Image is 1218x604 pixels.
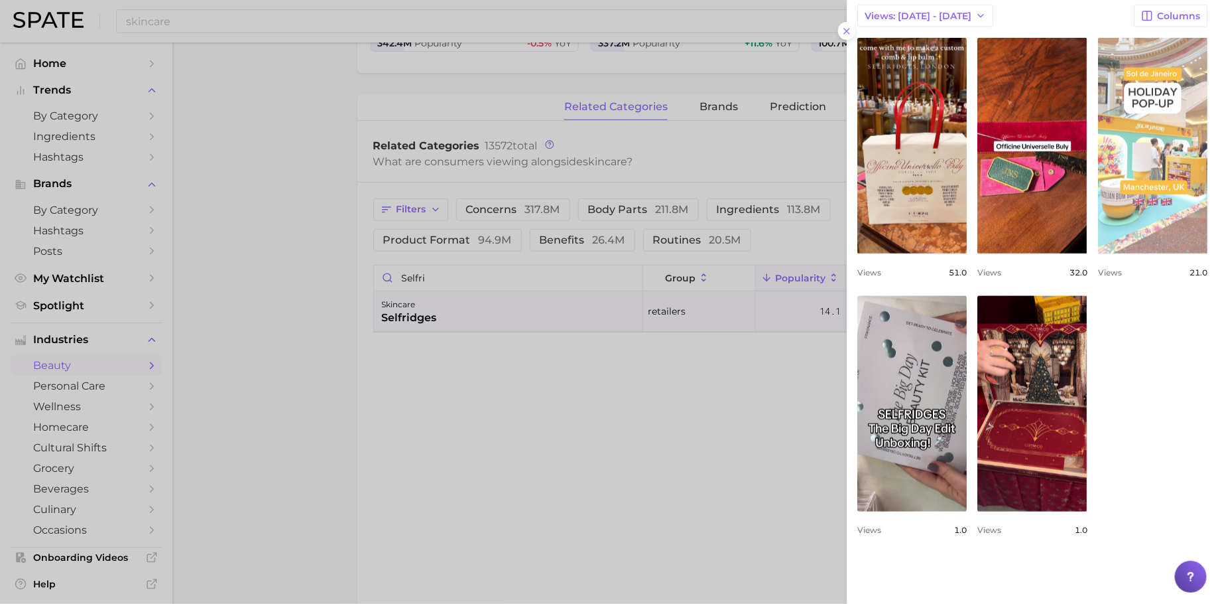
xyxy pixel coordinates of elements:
[1075,525,1087,535] span: 1.0
[949,267,967,277] span: 51.0
[954,525,967,535] span: 1.0
[977,267,1001,277] span: Views
[857,525,881,535] span: Views
[865,11,971,22] span: Views: [DATE] - [DATE]
[977,525,1001,535] span: Views
[1098,267,1122,277] span: Views
[1069,267,1087,277] span: 32.0
[1157,11,1200,22] span: Columns
[857,267,881,277] span: Views
[1134,5,1207,27] button: Columns
[1189,267,1207,277] span: 21.0
[857,5,993,27] button: Views: [DATE] - [DATE]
